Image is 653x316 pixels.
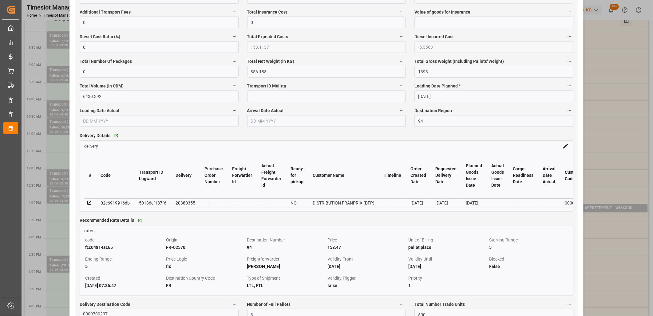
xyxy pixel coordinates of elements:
th: Ready for pickup [286,152,308,199]
span: Total Number Trade Units [414,301,465,308]
th: # [84,152,96,199]
div: Validity Until [408,255,487,263]
span: Total Gross Weight (Including Pallets' Weight) [414,58,504,65]
span: Delivery Destination Code [80,301,130,308]
a: delivery [84,144,98,148]
div: Priority [408,274,487,282]
button: Transport ID Melitta [398,82,406,90]
div: [DATE] [328,263,406,270]
div: False [489,263,568,270]
span: Total Number Of Packages [80,58,132,65]
span: Total Net Weight (in KG) [247,58,295,65]
span: Diesel Incurred Cost [414,34,454,40]
span: delivery [84,144,98,148]
input: DD-MM-YYYY [80,115,239,127]
span: Total Volume (in CDM) [80,83,124,89]
div: Validity From [328,255,406,263]
th: Planned Goods Issue Date [461,152,487,199]
div: -- [261,199,281,207]
button: Total Gross Weight (Including Pallets' Weight) [565,57,573,65]
div: pallet place [408,244,487,251]
button: Additional Transport Fees [231,8,239,16]
div: [DATE] 07:36:47 [85,282,164,289]
div: Validity Trigger [328,274,406,282]
th: Delivery [171,152,200,199]
span: Loading Date Actual [80,107,119,114]
div: -- [232,199,252,207]
input: DD-MM-YYYY [414,91,573,102]
div: fcc04814ac65 [85,244,164,251]
div: Created [85,274,164,282]
span: Total Insurance Cost [247,9,287,15]
button: Total Insurance Cost [398,8,406,16]
div: Freightforwarder [247,255,326,263]
div: [DATE] [408,263,487,270]
div: Blocked [489,255,568,263]
button: Total Number Trade Units [565,300,573,308]
th: Purchase Order Number [200,152,228,199]
span: Additional Transport Fees [80,9,131,15]
button: Total Volume (in CDM) [231,82,239,90]
div: [DATE] [435,199,457,207]
span: Destination Region [414,107,452,114]
div: -- [513,199,534,207]
div: FR-02570 [166,244,245,251]
button: Destination Region [565,107,573,115]
th: Transport ID Logward [134,152,171,199]
div: 158.47 [328,244,406,251]
span: Value of goods for Insurance [414,9,470,15]
th: Cargo Readiness Date [509,152,538,199]
button: Loading Date Actual [231,107,239,115]
th: Freight Forwarder Id [228,152,257,199]
button: Delivery Destination Code [231,300,239,308]
th: Code [96,152,134,199]
div: -- [384,199,401,207]
div: Price Logic [166,255,245,263]
div: -- [204,199,223,207]
input: DD-MM-YYYY [247,115,406,127]
span: Recommended Rate Details [80,217,134,224]
div: 0000700237 [565,199,590,207]
button: Diesel Incurred Cost [565,33,573,41]
div: fix [166,263,245,270]
button: Total Number Of Packages [231,57,239,65]
div: -- [491,199,504,207]
div: LTL, FTL [247,282,326,289]
div: 94 [247,244,326,251]
button: Loading Date Planned * [565,82,573,90]
div: 5 [489,244,568,251]
div: Origin [166,236,245,244]
div: [DATE] [410,199,426,207]
div: Starting Range [489,236,568,244]
div: code [85,236,164,244]
div: 50186cf187f6 [139,199,166,207]
div: FR [166,282,245,289]
div: [PERSON_NAME] [247,263,326,270]
div: Destination Country Code [166,274,245,282]
div: [DATE] [466,199,482,207]
button: Value of goods for Insurance [565,8,573,16]
div: DISTRIBUTION FRANPRIX (DFP) [313,199,374,207]
th: Requested Delivery Date [431,152,461,199]
div: NO [291,199,303,207]
div: -- [543,199,556,207]
div: Type of Shipment [247,274,326,282]
span: Diesel Cost Ratio (%) [80,34,120,40]
div: Price [328,236,406,244]
button: Total Net Weight (in KG) [398,57,406,65]
th: Order Created Date [406,152,431,199]
span: Total Expected Costs [247,34,288,40]
a: rates [80,225,573,234]
th: Customer Code [560,152,594,199]
button: Number of Full Pallets [398,300,406,308]
span: Number of Full Pallets [247,301,291,308]
span: Loading Date Planned [414,83,461,89]
div: 5 [85,263,164,270]
th: Timeline [379,152,406,199]
th: Actual Goods Issue Date [487,152,509,199]
th: Actual Freight Forwarder Id [257,152,286,199]
th: Customer Name [308,152,379,199]
div: 1 [408,282,487,289]
div: 02e6919916db [101,199,130,207]
span: Transport ID Melitta [247,83,287,89]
